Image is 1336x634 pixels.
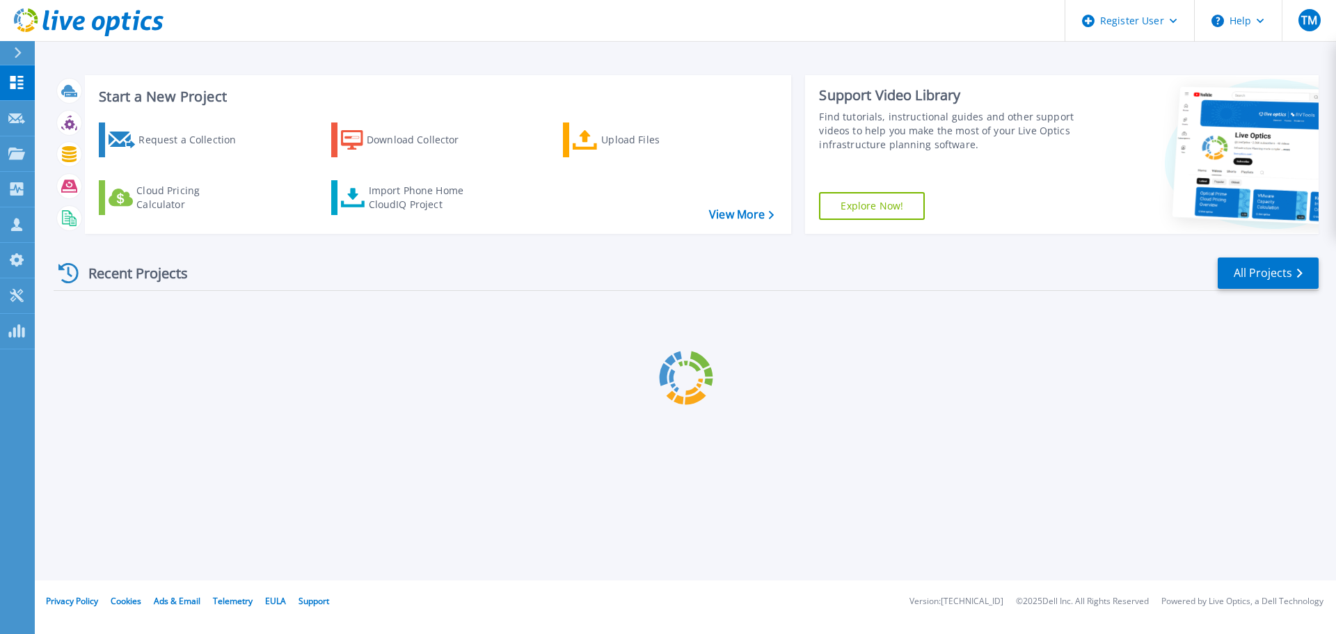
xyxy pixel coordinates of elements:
a: EULA [265,595,286,607]
a: All Projects [1218,257,1319,289]
a: Upload Files [563,122,718,157]
a: Ads & Email [154,595,200,607]
a: Request a Collection [99,122,254,157]
span: TM [1301,15,1317,26]
h3: Start a New Project [99,89,774,104]
li: © 2025 Dell Inc. All Rights Reserved [1016,597,1149,606]
div: Recent Projects [54,256,207,290]
li: Version: [TECHNICAL_ID] [909,597,1003,606]
a: Privacy Policy [46,595,98,607]
a: Explore Now! [819,192,925,220]
div: Cloud Pricing Calculator [136,184,248,212]
div: Support Video Library [819,86,1081,104]
div: Download Collector [367,126,478,154]
a: View More [709,208,774,221]
div: Find tutorials, instructional guides and other support videos to help you make the most of your L... [819,110,1081,152]
a: Download Collector [331,122,486,157]
a: Cloud Pricing Calculator [99,180,254,215]
div: Request a Collection [138,126,250,154]
div: Upload Files [601,126,713,154]
li: Powered by Live Optics, a Dell Technology [1161,597,1323,606]
a: Cookies [111,595,141,607]
div: Import Phone Home CloudIQ Project [369,184,477,212]
a: Support [299,595,329,607]
a: Telemetry [213,595,253,607]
